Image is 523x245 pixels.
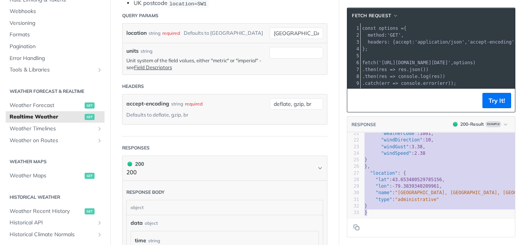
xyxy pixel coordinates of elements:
[390,74,395,79] span: =>
[10,172,83,180] span: Weather Maps
[6,53,105,64] a: Error Handling
[10,8,103,15] span: Webhooks
[376,190,392,195] span: "name"
[365,81,379,86] span: catch
[96,138,103,144] button: Show subpages for Weather on Routes
[364,151,425,156] span: :
[171,98,183,109] div: string
[393,81,398,86] span: =>
[351,95,362,106] button: Copy to clipboard
[364,131,434,136] span: : ,
[420,74,429,79] span: log
[440,81,448,86] span: err
[10,31,103,39] span: Formats
[6,6,105,17] a: Webhooks
[347,59,360,66] div: 6
[10,125,95,133] span: Weather Timelines
[347,177,359,183] div: 28
[126,98,169,109] label: accept-encoding
[362,26,376,31] span: const
[401,26,404,31] span: =
[362,32,404,38] span: : ,
[6,29,105,41] a: Formats
[412,144,423,149] span: 3.38
[10,113,83,121] span: Realtime Weather
[10,55,103,62] span: Error Handling
[6,88,105,95] h2: Weather Forecast & realtime
[96,126,103,132] button: Show subpages for Weather Timelines
[347,144,359,150] div: 23
[390,67,395,72] span: =>
[362,26,407,31] span: {
[10,43,103,50] span: Pagination
[395,183,440,189] span: 79.3839340209961
[364,197,439,202] span: :
[347,170,359,177] div: 27
[392,177,442,182] span: 43.653480529785156
[381,151,411,156] span: "windSpeed"
[392,183,395,189] span: -
[10,19,103,27] span: Versioning
[485,121,501,127] span: Example
[414,151,425,156] span: 2.38
[379,67,387,72] span: res
[364,157,367,162] span: }
[415,39,464,45] span: 'application/json'
[6,217,105,229] a: Historical APIShow subpages for Historical API
[10,102,83,109] span: Weather Forecast
[379,26,398,31] span: options
[96,232,103,238] button: Show subpages for Historical Climate Normals
[362,60,476,65] span: ( , )
[6,206,105,217] a: Weather Recent Historyget
[351,121,376,128] button: RESPONSE
[382,81,390,86] span: err
[347,80,360,87] div: 9
[347,196,359,203] div: 31
[423,81,437,86] span: error
[364,144,425,149] span: : ,
[10,137,95,144] span: Weather on Routes
[398,74,418,79] span: console
[96,220,103,226] button: Show subpages for Historical API
[425,137,431,143] span: 10
[85,173,95,179] span: get
[381,137,422,143] span: "windDirection"
[347,25,360,32] div: 1
[6,123,105,135] a: Weather TimelinesShow subpages for Weather Timelines
[10,208,83,215] span: Weather Recent History
[185,98,203,109] div: required
[420,131,431,136] span: 1001
[127,200,321,215] div: object
[85,208,95,214] span: get
[387,32,401,38] span: 'GET'
[127,162,132,166] span: 200
[482,93,511,108] button: Try It!
[347,190,359,196] div: 30
[149,28,160,39] div: string
[376,183,389,189] span: "lon"
[347,52,360,59] div: 5
[362,60,376,65] span: fetch
[126,47,139,55] label: units
[362,74,445,79] span: . ( . ( ))
[368,39,387,45] span: headers
[6,135,105,146] a: Weather on RoutesShow subpages for Weather on Routes
[126,189,165,196] div: Response body
[6,64,105,76] a: Tools & LibrariesShow subpages for Tools & Libraries
[141,48,152,55] div: string
[126,28,147,39] label: location
[126,168,144,177] p: 200
[376,197,392,202] span: "type"
[398,67,407,72] span: res
[347,203,359,209] div: 32
[364,183,442,189] span: : ,
[362,46,368,52] span: };
[431,74,440,79] span: res
[126,160,144,168] div: 200
[6,41,105,52] a: Pagination
[347,209,359,216] div: 33
[368,32,384,38] span: method
[381,131,417,136] span: "weatherCode"
[6,100,105,111] a: Weather Forecastget
[351,222,362,233] button: Copy to clipboard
